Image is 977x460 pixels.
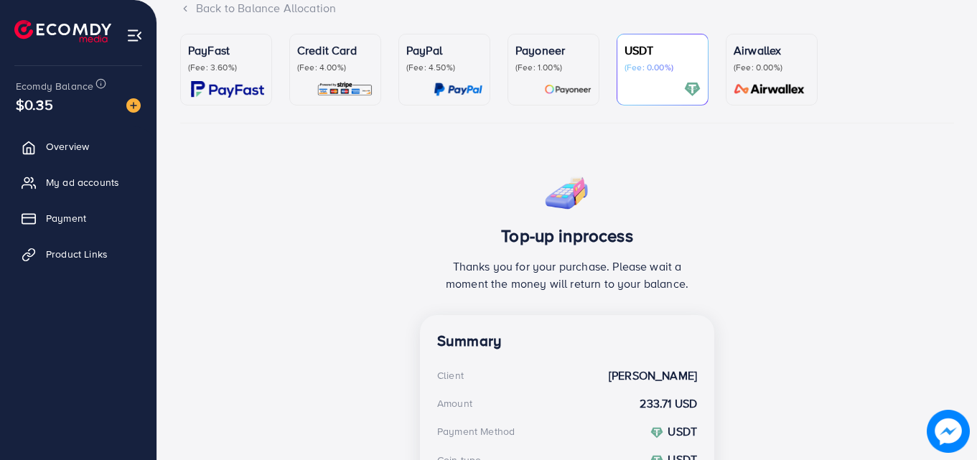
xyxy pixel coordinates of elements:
[609,367,697,384] strong: [PERSON_NAME]
[650,426,663,439] img: coin
[734,62,810,73] p: (Fee: 0.00%)
[126,27,143,44] img: menu
[515,42,592,59] p: Payoneer
[297,62,373,73] p: (Fee: 4.00%)
[188,42,264,59] p: PayFast
[640,395,697,412] strong: 233.71 USD
[625,42,701,59] p: USDT
[14,20,111,42] img: logo
[46,139,89,154] span: Overview
[927,410,970,453] img: image
[437,258,697,292] p: Thanks you for your purchase. Please wait a moment the money will return to your balance.
[16,79,93,93] span: Ecomdy Balance
[625,62,701,73] p: (Fee: 0.00%)
[544,81,592,98] img: card
[406,42,482,59] p: PayPal
[543,166,591,214] img: success
[729,81,810,98] img: card
[11,132,146,161] a: Overview
[11,240,146,268] a: Product Links
[434,81,482,98] img: card
[734,42,810,59] p: Airwallex
[46,175,119,189] span: My ad accounts
[668,423,697,439] strong: USDT
[16,94,53,115] span: $0.35
[437,368,464,382] div: Client
[437,424,515,438] div: Payment Method
[11,204,146,233] a: Payment
[297,42,373,59] p: Credit Card
[188,62,264,73] p: (Fee: 3.60%)
[437,396,472,410] div: Amount
[11,168,146,197] a: My ad accounts
[684,81,701,98] img: card
[46,211,86,225] span: Payment
[515,62,592,73] p: (Fee: 1.00%)
[437,225,697,246] h3: Top-up inprocess
[191,81,264,98] img: card
[46,247,108,261] span: Product Links
[437,332,697,350] h4: Summary
[406,62,482,73] p: (Fee: 4.50%)
[126,98,141,113] img: image
[317,81,373,98] img: card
